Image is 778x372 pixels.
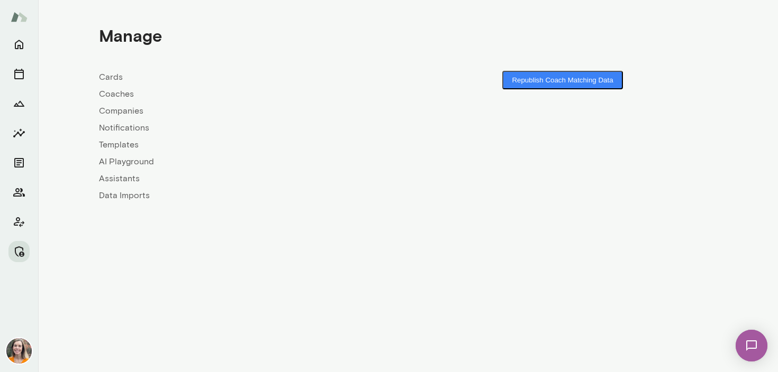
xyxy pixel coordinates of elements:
[8,93,30,114] button: Growth Plan
[99,122,408,134] a: Notifications
[99,71,408,83] a: Cards
[11,7,28,27] img: Mento
[99,155,408,168] a: AI Playground
[99,88,408,100] a: Coaches
[502,71,622,89] button: Republish Coach Matching Data
[8,34,30,55] button: Home
[8,152,30,173] button: Documents
[6,338,32,364] img: Carrie Kelly
[99,189,408,202] a: Data Imports
[99,25,162,45] h4: Manage
[99,105,408,117] a: Companies
[8,182,30,203] button: Members
[8,211,30,232] button: Client app
[99,138,408,151] a: Templates
[8,123,30,144] button: Insights
[8,241,30,262] button: Manage
[99,172,408,185] a: Assistants
[8,63,30,85] button: Sessions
